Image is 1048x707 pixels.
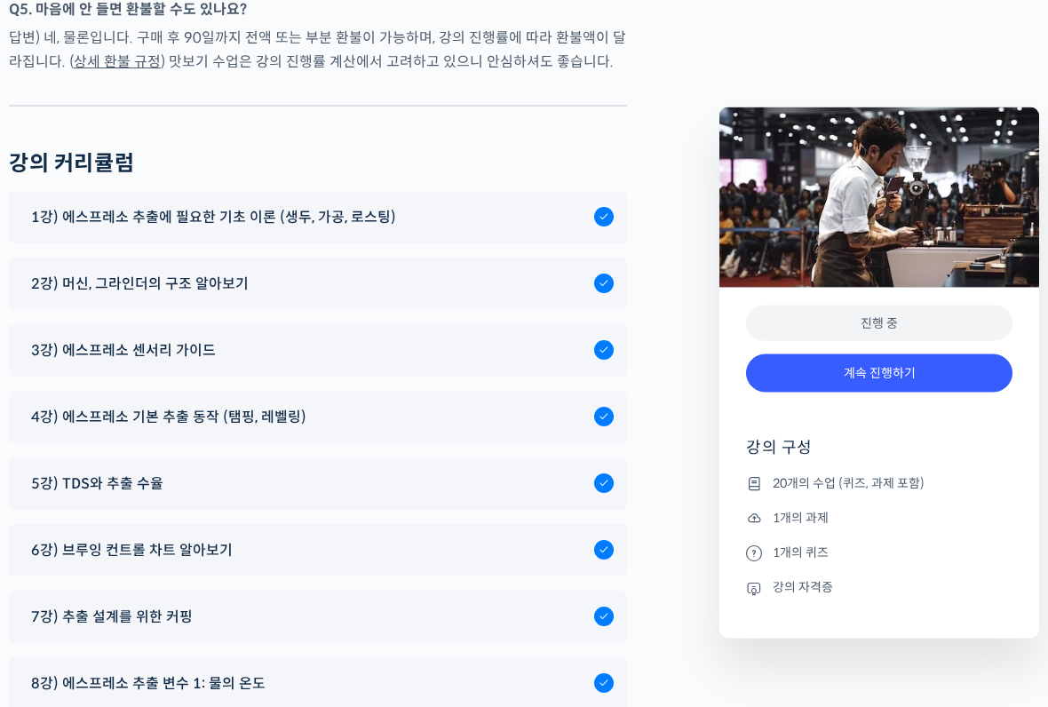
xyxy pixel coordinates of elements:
h4: 강의 구성 [746,437,1012,473]
a: 계속 진행하기 [746,354,1012,393]
a: 홈 [5,560,117,604]
a: 8강) 에스프레소 추출 변수 1: 물의 온도 [22,672,614,696]
a: 2강) 머신, 그라인더의 구조 알아보기 [22,273,614,297]
a: 설정 [229,560,341,604]
a: 1강) 에스프레소 추출에 필요한 기초 이론 (생두, 가공, 로스팅) [22,206,614,230]
a: 대화 [117,560,229,604]
span: 7강) 추출 설계를 위한 커핑 [31,606,193,630]
a: 5강) TDS와 추출 수율 [22,473,614,496]
a: 7강) 추출 설계를 위한 커핑 [22,606,614,630]
a: 상세 환불 규정 [74,53,161,72]
p: 답변) 네, 물론입니다. 구매 후 90일까지 전액 또는 부분 환불이 가능하며, 강의 진행률에 따라 환불액이 달라집니다. ( ) 맛보기 수업은 강의 진행률 계산에서 고려하고 있... [9,27,627,75]
strong: Q5. 마음에 안 들면 환불할 수도 있나요? [9,1,247,20]
h2: 강의 커리큘럼 [9,152,134,178]
span: 홈 [56,586,67,600]
li: 강의 자격증 [746,577,1012,599]
a: 4강) 에스프레소 기본 추출 동작 (탬핑, 레벨링) [22,406,614,430]
li: 20개의 수업 (퀴즈, 과제 포함) [746,473,1012,494]
span: 6강) 브루잉 컨트롤 차트 알아보기 [31,539,233,563]
a: 6강) 브루잉 컨트롤 차트 알아보기 [22,539,614,563]
span: 5강) TDS와 추출 수율 [31,473,163,496]
a: 3강) 에스프레소 센서리 가이드 [22,339,614,363]
span: 4강) 에스프레소 기본 추출 동작 (탬핑, 레벨링) [31,406,306,430]
div: 진행 중 [746,306,1012,342]
span: 8강) 에스프레소 추출 변수 1: 물의 온도 [31,672,266,696]
span: 3강) 에스프레소 센서리 가이드 [31,339,216,363]
span: 2강) 머신, 그라인더의 구조 알아보기 [31,273,249,297]
span: 설정 [274,586,296,600]
span: 1강) 에스프레소 추출에 필요한 기초 이론 (생두, 가공, 로스팅) [31,206,396,230]
li: 1개의 퀴즈 [746,542,1012,563]
span: 대화 [163,587,184,601]
li: 1개의 과제 [746,507,1012,528]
